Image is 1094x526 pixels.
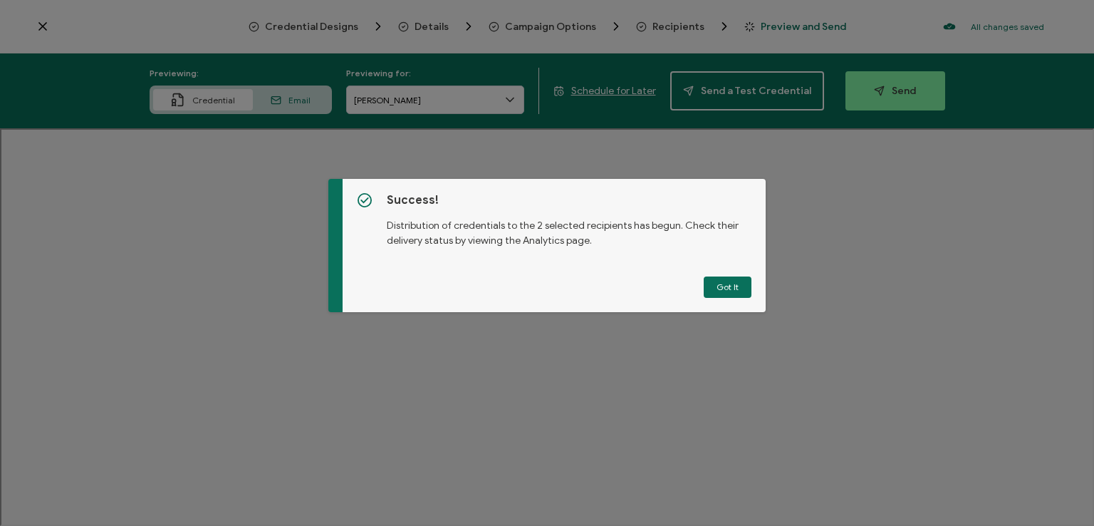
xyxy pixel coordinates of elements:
button: Got It [704,277,751,298]
iframe: Chat Widget [1023,458,1094,526]
p: Distribution of credentials to the 2 selected recipients has begun. Check their delivery status b... [387,207,751,248]
h5: Success! [387,193,751,207]
div: dialog [328,179,766,312]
